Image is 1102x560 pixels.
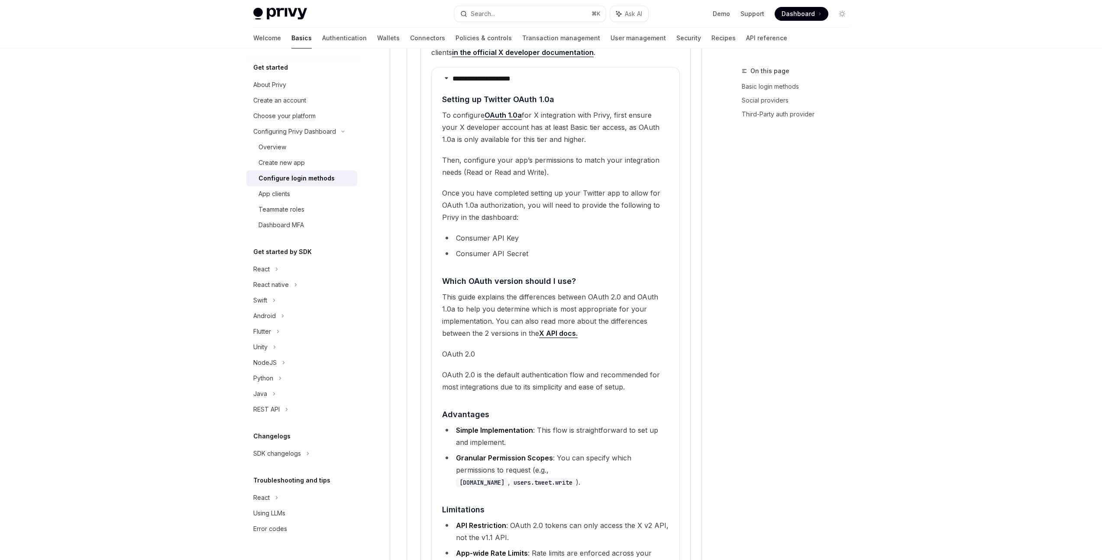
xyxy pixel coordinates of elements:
[253,264,270,274] div: React
[775,7,828,21] a: Dashboard
[253,431,291,441] h5: Changelogs
[442,275,576,287] span: Which OAuth version should I use?
[782,10,815,18] span: Dashboard
[750,66,789,76] span: On this page
[539,329,578,338] a: X API docs.
[253,404,280,415] div: REST API
[259,158,305,168] div: Create new app
[246,217,357,233] a: Dashboard MFA
[322,28,367,48] a: Authentication
[259,189,290,199] div: App clients
[740,10,764,18] a: Support
[253,326,271,337] div: Flutter
[253,8,307,20] img: light logo
[442,348,669,360] h5: OAuth 2.0
[253,508,285,518] div: Using LLMs
[510,478,576,487] code: users.tweet.write
[454,6,606,22] button: Search...⌘K
[742,107,856,121] a: Third-Party auth provider
[410,28,445,48] a: Connectors
[246,202,357,217] a: Teammate roles
[471,9,495,19] div: Search...
[835,7,849,21] button: Toggle dark mode
[442,93,554,105] span: Setting up Twitter OAuth 1.0a
[246,77,357,93] a: About Privy
[253,28,281,48] a: Welcome
[259,173,335,183] div: Configure login methods
[442,248,669,260] li: Consumer API Secret
[253,311,276,321] div: Android
[456,28,512,48] a: Policies & controls
[442,369,669,393] span: OAuth 2.0 is the default authentication flow and recommended for most integrations due to its sim...
[253,247,312,257] h5: Get started by SDK
[442,154,669,178] span: Then, configure your app’s permissions to match your integration needs (Read or Read and Write).
[456,521,506,530] strong: API Restriction
[253,126,336,137] div: Configuring Privy Dashboard
[259,220,304,230] div: Dashboard MFA
[442,519,669,544] li: : OAuth 2.0 tokens can only access the X v2 API, not the v1.1 API.
[377,28,400,48] a: Wallets
[253,111,316,121] div: Choose your platform
[253,357,277,368] div: NodeJS
[253,373,273,383] div: Python
[452,48,594,57] a: in the official X developer documentation
[522,28,600,48] a: Transaction management
[253,342,268,352] div: Unity
[253,448,301,459] div: SDK changelogs
[711,28,736,48] a: Recipes
[742,93,856,107] a: Social providers
[442,109,669,145] span: To configure for X integration with Privy, first ensure your X developer account has at least Bas...
[611,28,666,48] a: User management
[676,28,701,48] a: Security
[442,291,669,339] span: This guide explains the differences between OAuth 2.0 and OAuth 1.0a to help you determine which ...
[246,186,357,202] a: App clients
[253,524,287,534] div: Error codes
[246,171,357,186] a: Configure login methods
[442,232,669,244] li: Consumer API Key
[442,504,485,515] span: Limitations
[746,28,787,48] a: API reference
[253,62,288,73] h5: Get started
[610,6,648,22] button: Ask AI
[442,452,669,488] li: : You can specify which permissions to request (e.g., , ).
[246,139,357,155] a: Overview
[246,155,357,171] a: Create new app
[742,80,856,93] a: Basic login methods
[625,10,642,18] span: Ask AI
[591,10,601,17] span: ⌘ K
[253,492,270,503] div: React
[456,478,508,487] code: [DOMAIN_NAME]
[246,521,357,537] a: Error codes
[291,28,312,48] a: Basics
[259,204,304,215] div: Teammate roles
[246,108,357,124] a: Choose your platform
[253,475,330,486] h5: Troubleshooting and tips
[259,142,286,152] div: Overview
[442,187,669,223] span: Once you have completed setting up your Twitter app to allow for OAuth 1.0a authorization, you wi...
[456,426,533,434] strong: Simple Implementation
[442,424,669,448] li: : This flow is straightforward to set up and implement.
[713,10,730,18] a: Demo
[442,409,489,420] span: Advantages
[253,80,286,90] div: About Privy
[456,454,553,462] strong: Granular Permission Scopes
[253,280,289,290] div: React native
[246,505,357,521] a: Using LLMs
[253,295,267,306] div: Swift
[246,93,357,108] a: Create an account
[253,95,306,106] div: Create an account
[253,389,267,399] div: Java
[456,549,528,557] strong: App-wide Rate Limits
[485,111,522,120] a: OAuth 1.0a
